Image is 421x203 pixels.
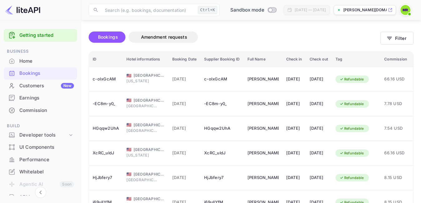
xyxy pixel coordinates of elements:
th: ID [89,52,123,67]
span: [GEOGRAPHIC_DATA] [126,103,158,109]
div: c-oIxGcAM [93,74,119,84]
a: Earnings [4,92,77,104]
span: [GEOGRAPHIC_DATA] [134,122,165,128]
span: [DATE] [172,76,197,83]
div: XcRC_uldJ [204,148,240,158]
div: Developer tools [19,132,68,139]
div: Switch to Production mode [228,7,279,14]
div: Refundable [335,75,368,83]
span: [GEOGRAPHIC_DATA] [134,98,165,103]
div: Sunny Mars [247,99,279,109]
span: United States of America [126,98,131,102]
input: Search (e.g. bookings, documentation) [101,4,195,16]
div: Sunny Mars [247,123,279,133]
div: [DATE] [310,123,328,133]
a: CustomersNew [4,80,77,91]
a: Getting started [19,32,74,39]
div: Steve Doe [247,148,279,158]
div: -EC8m-y0_ [204,99,240,109]
img: LiteAPI logo [5,5,40,15]
div: XcRC_uldJ [93,148,119,158]
div: Steve Doe [247,173,279,183]
div: Home [19,58,74,65]
div: Steve Doe [247,74,279,84]
span: Bookings [98,34,118,40]
span: [DATE] [172,125,197,132]
span: United States of America [126,172,131,176]
span: 8.15 USD [384,174,407,181]
div: Refundable [335,149,368,157]
div: New [61,83,74,89]
span: [GEOGRAPHIC_DATA] [134,73,165,78]
div: Refundable [335,125,368,133]
a: Bookings [4,67,77,79]
span: [DATE] [172,150,197,157]
a: Performance [4,154,77,165]
div: Whitelabel [19,168,74,176]
span: [GEOGRAPHIC_DATA] [134,147,165,152]
div: [DATE] [310,74,328,84]
th: Check out [306,52,332,67]
div: Customers [19,82,74,89]
div: Getting started [4,29,77,42]
span: 66.16 USD [384,76,407,83]
span: 7.54 USD [384,125,407,132]
div: Bookings [4,67,77,80]
div: UI Components [19,144,74,151]
div: Ctrl+K [198,6,217,14]
div: [DATE] [286,99,302,109]
div: [DATE] [310,173,328,183]
th: Hotel informations [123,52,168,67]
img: Moshood Rafiu [400,5,410,15]
div: [DATE] [310,99,328,109]
div: c-oIxGcAM [204,74,240,84]
div: HjJbfery7 [93,173,119,183]
span: Amendment requests [141,34,187,40]
div: HGqqw2UhA [93,123,119,133]
div: [DATE] [286,74,302,84]
a: Commission [4,104,77,116]
span: [US_STATE] [126,78,158,84]
div: [DATE] [286,148,302,158]
div: Refundable [335,100,368,108]
a: Whitelabel [4,166,77,177]
div: UI Components [4,141,77,153]
a: Home [4,55,77,67]
span: 7.78 USD [384,100,407,107]
div: [DATE] — [DATE] [295,7,326,13]
span: [GEOGRAPHIC_DATA] [134,196,165,202]
th: Commission [380,52,411,67]
div: Bookings [19,70,74,77]
a: API Logs [4,191,77,203]
span: [GEOGRAPHIC_DATA] [126,177,158,183]
span: United States of America [126,197,131,201]
span: Build [4,123,77,129]
div: Refundable [335,174,368,182]
div: Earnings [19,94,74,102]
div: CustomersNew [4,80,77,92]
th: Supplier Booking ID [200,52,243,67]
div: Performance [4,154,77,166]
div: API Logs [19,194,74,201]
span: United States of America [126,123,131,127]
div: [DATE] [286,123,302,133]
div: [DATE] [310,148,328,158]
div: HGqqw2UhA [204,123,240,133]
span: Business [4,48,77,55]
span: [DATE] [172,100,197,107]
button: Collapse navigation [35,187,46,198]
th: Booking Date [169,52,201,67]
button: Filter [380,32,414,45]
a: UI Components [4,141,77,153]
th: Tag [332,52,381,67]
div: Developer tools [4,130,77,141]
span: 66.16 USD [384,150,407,157]
div: account-settings tabs [89,31,380,43]
th: Check in [282,52,306,67]
span: [US_STATE] [126,152,158,158]
div: Commission [19,107,74,114]
div: [DATE] [286,173,302,183]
